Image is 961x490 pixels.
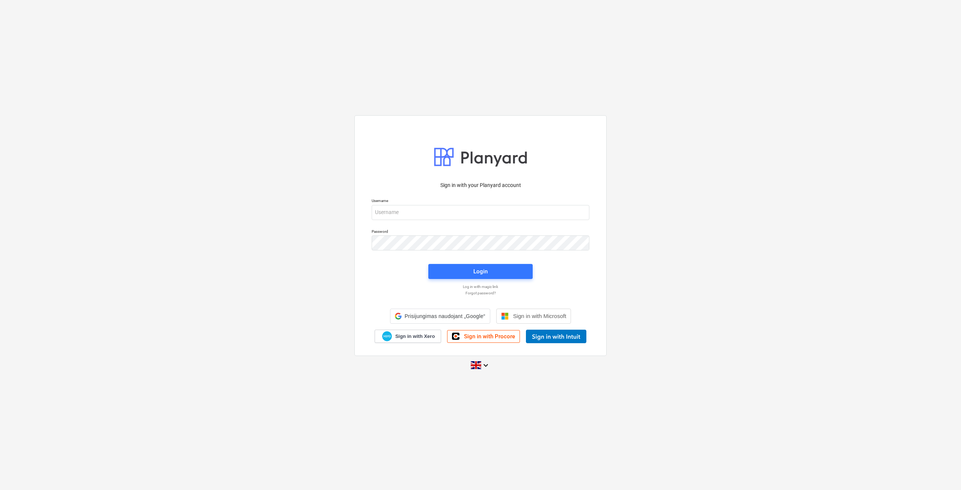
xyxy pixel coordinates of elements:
i: keyboard_arrow_down [481,361,490,370]
p: Sign in with your Planyard account [372,181,589,189]
input: Username [372,205,589,220]
a: Sign in with Procore [447,330,520,343]
div: Login [473,267,488,276]
span: Sign in with Procore [464,333,515,340]
div: Prisijungimas naudojant „Google“ [390,309,490,324]
img: Xero logo [382,331,392,341]
img: Microsoft logo [501,312,509,320]
p: Username [372,198,589,205]
span: Sign in with Microsoft [513,313,566,319]
span: Sign in with Xero [395,333,435,340]
span: Prisijungimas naudojant „Google“ [405,313,485,319]
p: Password [372,229,589,235]
button: Login [428,264,533,279]
a: Log in with magic link [368,284,593,289]
a: Forgot password? [368,291,593,296]
a: Sign in with Xero [375,330,441,343]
